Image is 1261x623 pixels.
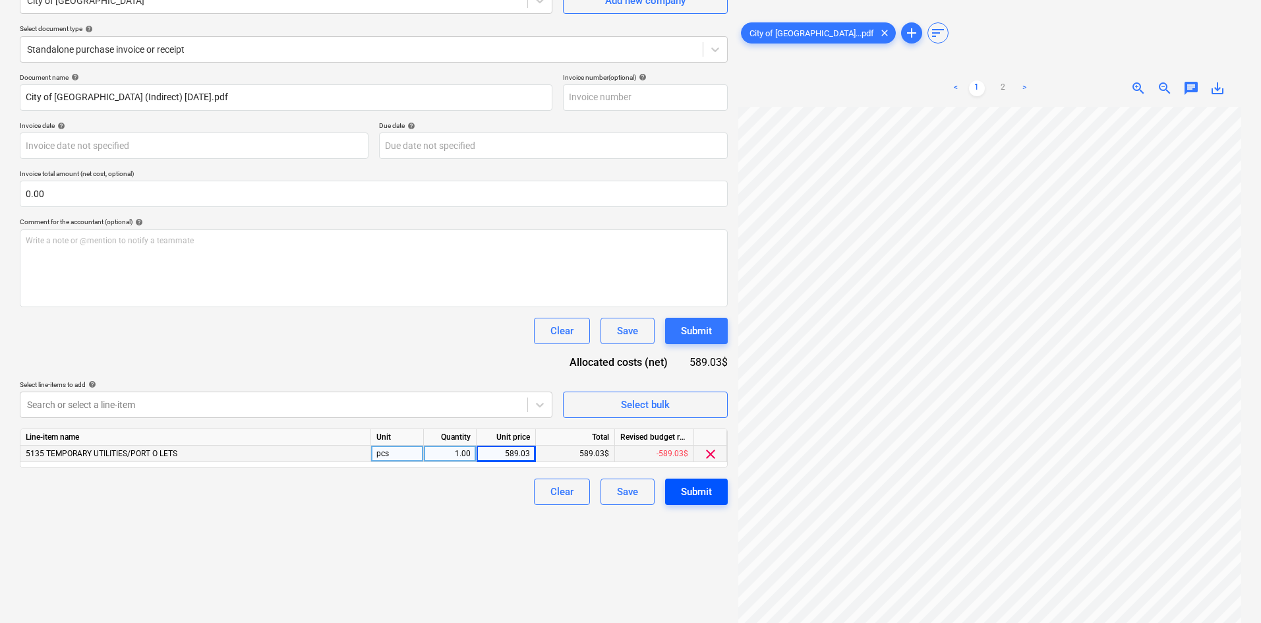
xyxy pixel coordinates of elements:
[536,446,615,462] div: 589.03$
[26,449,177,458] span: 5135 TEMPORARY UTILITIES/PORT O LETS
[742,28,882,38] span: City of [GEOGRAPHIC_DATA]...pdf
[86,380,96,388] span: help
[429,446,471,462] div: 1.00
[371,446,424,462] div: pcs
[681,322,712,340] div: Submit
[55,122,65,130] span: help
[1016,80,1032,96] a: Next page
[132,218,143,226] span: help
[424,429,477,446] div: Quantity
[563,73,728,82] div: Invoice number (optional)
[20,429,371,446] div: Line-item name
[1130,80,1146,96] span: zoom_in
[995,80,1011,96] a: Page 2
[379,133,728,159] input: Due date not specified
[877,25,893,41] span: clear
[665,318,728,344] button: Submit
[550,483,573,500] div: Clear
[636,73,647,81] span: help
[617,322,638,340] div: Save
[69,73,79,81] span: help
[563,392,728,418] button: Select bulk
[550,322,573,340] div: Clear
[534,479,590,505] button: Clear
[681,483,712,500] div: Submit
[615,429,694,446] div: Revised budget remaining
[20,218,728,226] div: Comment for the accountant (optional)
[665,479,728,505] button: Submit
[477,429,536,446] div: Unit price
[20,121,368,130] div: Invoice date
[482,446,530,462] div: 589.03
[741,22,896,44] div: City of [GEOGRAPHIC_DATA]...pdf
[20,169,728,181] p: Invoice total amount (net cost, optional)
[601,479,655,505] button: Save
[904,25,920,41] span: add
[930,25,946,41] span: sort
[371,429,424,446] div: Unit
[556,355,689,370] div: Allocated costs (net)
[20,24,728,33] div: Select document type
[534,318,590,344] button: Clear
[969,80,985,96] a: Page 1 is your current page
[20,73,552,82] div: Document name
[689,355,728,370] div: 589.03$
[379,121,728,130] div: Due date
[20,181,728,207] input: Invoice total amount (net cost, optional)
[405,122,415,130] span: help
[617,483,638,500] div: Save
[1210,80,1225,96] span: save_alt
[1157,80,1173,96] span: zoom_out
[20,133,368,159] input: Invoice date not specified
[82,25,93,33] span: help
[20,380,552,389] div: Select line-items to add
[615,446,694,462] div: -589.03$
[703,446,718,462] span: clear
[948,80,964,96] a: Previous page
[621,396,670,413] div: Select bulk
[1183,80,1199,96] span: chat
[563,84,728,111] input: Invoice number
[536,429,615,446] div: Total
[601,318,655,344] button: Save
[20,84,552,111] input: Document name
